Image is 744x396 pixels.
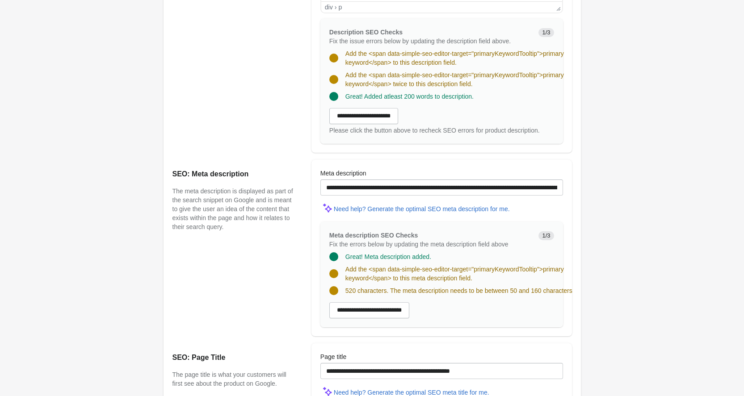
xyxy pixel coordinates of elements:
p: The page title is what your customers will first see about the product on Google. [172,370,294,388]
div: Press the Up and Down arrow keys to resize the editor. [553,2,562,13]
span: Add the <span data-simple-seo-editor-target="primaryKeywordTooltip">primary keyword</span> twice ... [345,71,564,88]
p: Fix the issue errors below by updating the description field above. [329,37,532,46]
p: Fix the errors below by updating the meta description field above [329,240,532,249]
span: Meta description SEO Checks [329,232,418,239]
div: Need help? Generate the optimal SEO meta title for me. [334,389,489,396]
span: Add the <span data-simple-seo-editor-target="primaryKeywordTooltip">primary keyword</span> to thi... [345,50,564,66]
span: 1/3 [538,28,554,37]
span: Great! Added atleast 200 words to description. [345,93,474,100]
div: p [338,4,342,11]
span: 520 characters. The meta description needs to be between 50 and 160 characters [345,287,572,294]
button: Need help? Generate the optimal SEO meta description for me. [330,201,513,217]
div: Please click the button above to recheck SEO errors for product description. [329,126,554,135]
span: Description SEO Checks [329,29,403,36]
h2: SEO: Meta description [172,169,294,179]
div: › [335,4,337,11]
p: The meta description is displayed as part of the search snippet on Google and is meant to give th... [172,187,294,231]
label: Page title [320,352,346,361]
img: MagicMinor-0c7ff6cd6e0e39933513fd390ee66b6c2ef63129d1617a7e6fa9320d2ce6cec8.svg [320,201,334,214]
span: 1/3 [538,231,554,240]
label: Meta description [320,169,366,178]
h2: SEO: Page Title [172,352,294,363]
span: Great! Meta description added. [345,253,431,260]
span: Add the <span data-simple-seo-editor-target="primaryKeywordTooltip">primary keyword</span> to thi... [345,266,564,282]
div: div [325,4,333,11]
div: Need help? Generate the optimal SEO meta description for me. [334,205,510,213]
